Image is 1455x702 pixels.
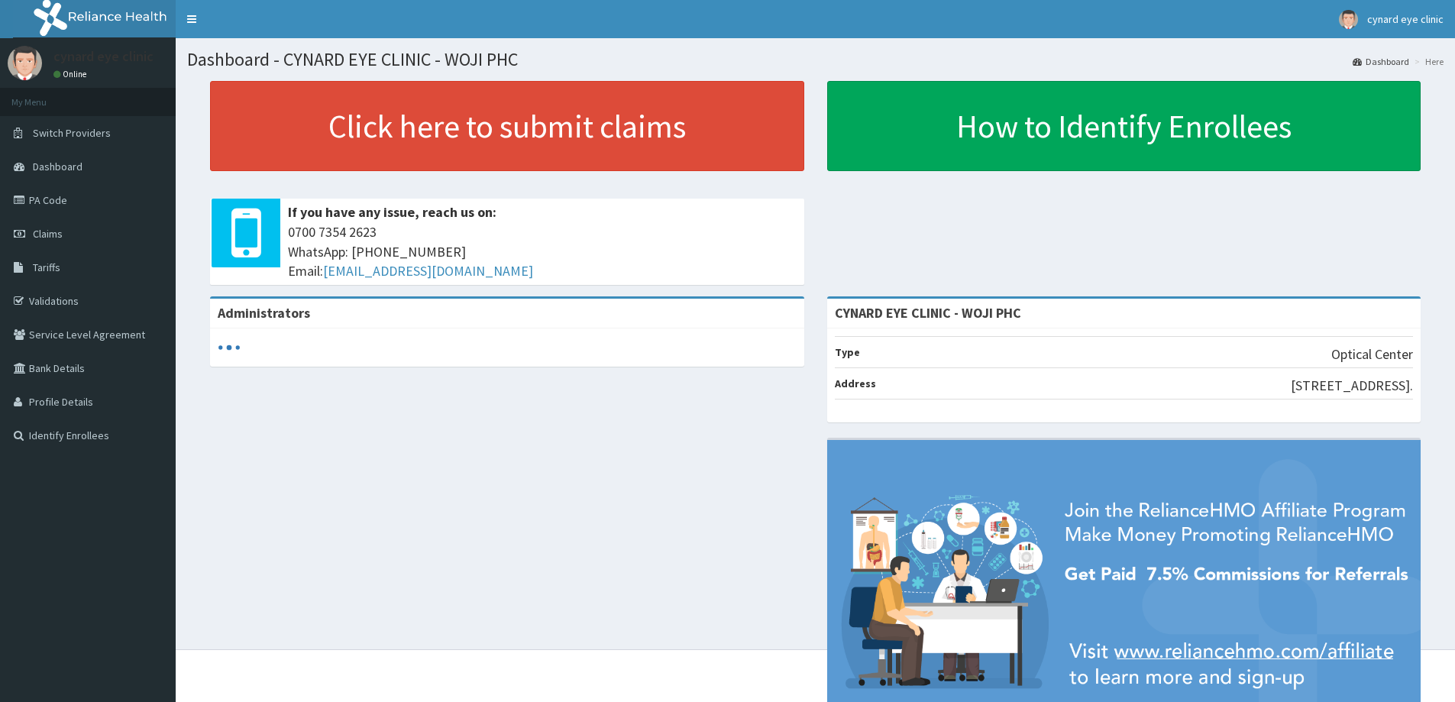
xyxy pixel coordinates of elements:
[8,46,42,80] img: User Image
[53,69,90,79] a: Online
[218,336,241,359] svg: audio-loading
[33,260,60,274] span: Tariffs
[835,345,860,359] b: Type
[33,126,111,140] span: Switch Providers
[827,81,1421,171] a: How to Identify Enrollees
[323,262,533,280] a: [EMAIL_ADDRESS][DOMAIN_NAME]
[1353,55,1409,68] a: Dashboard
[1367,12,1444,26] span: cynard eye clinic
[1411,55,1444,68] li: Here
[33,160,82,173] span: Dashboard
[33,227,63,241] span: Claims
[187,50,1444,70] h1: Dashboard - CYNARD EYE CLINIC - WOJI PHC
[835,304,1021,322] strong: CYNARD EYE CLINIC - WOJI PHC
[218,304,310,322] b: Administrators
[835,377,876,390] b: Address
[288,203,496,221] b: If you have any issue, reach us on:
[210,81,804,171] a: Click here to submit claims
[53,50,154,63] p: cynard eye clinic
[1331,345,1413,364] p: Optical Center
[1339,10,1358,29] img: User Image
[288,222,797,281] span: 0700 7354 2623 WhatsApp: [PHONE_NUMBER] Email:
[1291,376,1413,396] p: [STREET_ADDRESS].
